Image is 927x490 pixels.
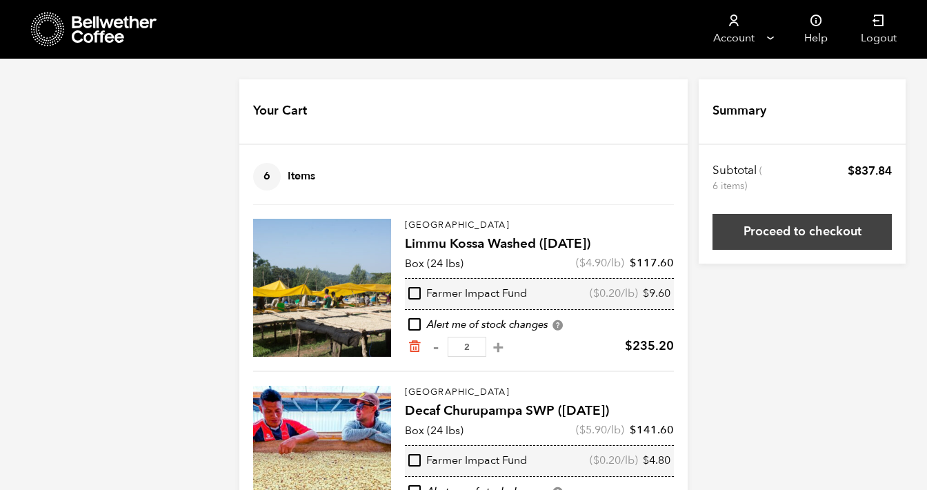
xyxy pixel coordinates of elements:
[630,255,674,271] bdi: 117.60
[408,286,527,302] div: Farmer Impact Fund
[408,340,421,354] a: Remove from cart
[630,255,637,271] span: $
[643,453,649,468] span: $
[712,163,764,193] th: Subtotal
[643,453,670,468] bdi: 4.80
[848,163,892,179] bdi: 837.84
[576,255,624,271] span: ( /lb)
[579,255,607,271] bdi: 4.90
[408,453,527,469] div: Farmer Impact Fund
[590,453,638,469] span: ( /lb)
[590,286,638,302] span: ( /lb)
[427,340,444,354] button: -
[576,422,624,438] span: ( /lb)
[405,422,464,439] p: Box (24 lbs)
[405,219,674,233] p: [GEOGRAPHIC_DATA]
[405,317,674,333] div: Alert me of stock changes
[405,402,674,421] h4: Decaf Churupampa SWP ([DATE])
[490,340,507,354] button: +
[253,163,315,190] h4: Items
[579,255,586,271] span: $
[593,453,599,468] span: $
[405,235,674,254] h4: Limmu Kossa Washed ([DATE])
[643,286,649,301] span: $
[712,102,766,120] h4: Summary
[630,422,637,438] span: $
[253,102,307,120] h4: Your Cart
[579,422,607,438] bdi: 5.90
[712,214,892,250] a: Proceed to checkout
[643,286,670,301] bdi: 9.60
[593,453,621,468] bdi: 0.20
[625,337,674,355] bdi: 235.20
[405,255,464,272] p: Box (24 lbs)
[848,163,855,179] span: $
[625,337,632,355] span: $
[593,286,621,301] bdi: 0.20
[253,163,281,190] span: 6
[630,422,674,438] bdi: 141.60
[579,422,586,438] span: $
[593,286,599,301] span: $
[405,386,674,400] p: [GEOGRAPHIC_DATA]
[448,337,486,357] input: Qty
